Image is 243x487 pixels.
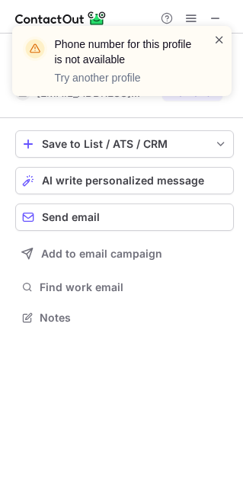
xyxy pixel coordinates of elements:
span: Find work email [40,280,228,294]
header: Phone number for this profile is not available [55,37,195,67]
button: Notes [15,307,234,328]
p: Try another profile [55,70,195,85]
button: AI write personalized message [15,167,234,194]
img: ContactOut v5.3.10 [15,9,107,27]
div: Save to List / ATS / CRM [42,138,207,150]
span: Notes [40,311,228,325]
button: Send email [15,203,234,231]
span: Send email [42,211,100,223]
button: Add to email campaign [15,240,234,268]
button: save-profile-one-click [15,130,234,158]
span: AI write personalized message [42,175,204,187]
span: Add to email campaign [41,248,162,260]
button: Find work email [15,277,234,298]
img: warning [23,37,47,61]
